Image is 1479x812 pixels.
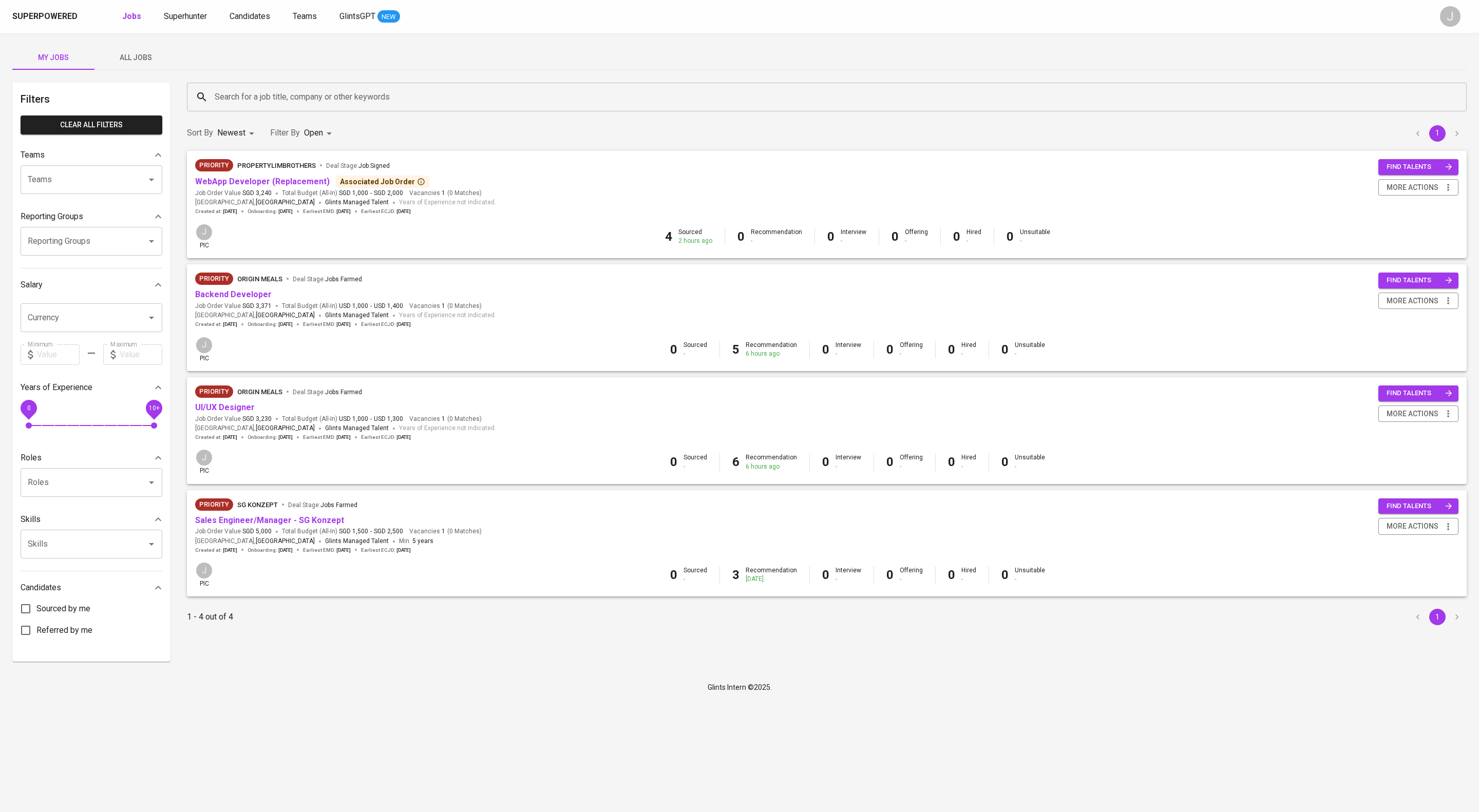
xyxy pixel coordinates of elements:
p: Teams [21,149,45,161]
span: [DATE] [396,434,411,441]
b: 0 [827,229,835,244]
span: Total Budget (All-In) [282,415,403,423]
div: Hired [961,566,976,584]
span: Jobs Farmed [320,501,357,509]
span: [GEOGRAPHIC_DATA] , [195,536,315,547]
b: 5 [732,342,739,357]
div: Offering [905,228,928,245]
span: Onboarding : [248,547,293,554]
div: Unsuitable [1015,566,1045,584]
button: Open [144,234,159,248]
h6: Filters [21,91,162,107]
button: page 1 [1429,609,1446,625]
span: Sourced by me [36,603,90,615]
div: Superpowered [12,11,78,23]
div: Interview [836,453,861,471]
div: Years of Experience [21,377,162,398]
span: 1 [440,415,445,423]
b: 0 [886,568,894,582]
a: WebApp Developer (Replacement) [195,177,330,186]
span: Min. [399,537,433,545]
div: - [966,237,981,245]
b: 0 [886,342,894,357]
p: Candidates [21,582,61,594]
span: PropertyLimBrothers [237,162,316,169]
a: Candidates [230,10,272,23]
div: - [1015,462,1045,471]
span: 1 [440,189,445,198]
span: find talents [1387,388,1452,399]
b: 0 [822,455,829,469]
div: Offering [900,453,923,471]
a: Teams [293,10,319,23]
button: find talents [1378,498,1458,514]
span: Glints Managed Talent [325,199,389,206]
div: - [961,575,976,584]
span: Origin Meals [237,275,282,283]
p: 1 - 4 out of 4 [187,611,233,623]
span: 1 [440,302,445,311]
span: SGD 5,000 [242,527,272,536]
span: [GEOGRAPHIC_DATA] [256,423,315,434]
span: find talents [1387,500,1452,512]
span: Teams [293,11,317,21]
div: Offering [900,341,923,358]
b: 0 [886,455,894,469]
b: 0 [948,455,955,469]
span: 5 years [412,537,433,545]
span: more actions [1387,295,1438,307]
div: Reporting Groups [21,206,162,227]
div: Hired [966,228,981,245]
span: [DATE] [396,547,411,554]
div: New Job received from Demand Team [195,159,233,171]
b: 0 [1001,455,1009,469]
div: Newest [217,124,258,143]
span: Candidates [230,11,270,21]
b: 4 [665,229,672,244]
a: UI/UX Designer [195,402,255,412]
span: Earliest ECJD : [361,321,411,328]
div: Teams [21,145,162,165]
span: Created at : [195,547,237,554]
b: 0 [670,568,677,582]
a: Superhunter [164,10,209,23]
span: Clear All filters [29,119,154,131]
p: Newest [217,127,245,139]
div: pic [195,336,213,363]
span: Jobs Farmed [325,276,362,283]
span: [GEOGRAPHIC_DATA] , [195,198,315,208]
div: - [961,462,976,471]
span: Deal Stage : [293,276,362,283]
span: SGD 2,500 [374,527,403,536]
span: SGD 3,230 [242,415,272,423]
span: SGD 1,500 [339,527,368,536]
span: Vacancies ( 0 Matches ) [409,527,482,536]
div: - [836,575,861,584]
span: Vacancies ( 0 Matches ) [409,302,482,311]
div: Offering [900,566,923,584]
button: Open [144,475,159,490]
button: more actions [1378,179,1458,196]
span: [DATE] [396,321,411,328]
span: 10+ [148,404,159,411]
span: [GEOGRAPHIC_DATA] , [195,311,315,321]
span: [DATE] [336,321,351,328]
span: [GEOGRAPHIC_DATA] [256,198,315,208]
button: find talents [1378,273,1458,288]
button: more actions [1378,405,1458,422]
p: Salary [21,279,43,291]
span: Earliest EMD : [303,434,351,441]
div: Salary [21,275,162,295]
span: [DATE] [278,208,293,215]
span: [GEOGRAPHIC_DATA] [256,536,315,547]
span: Job Order Value [195,527,272,536]
div: - [961,350,976,358]
div: pic [195,449,213,475]
b: 0 [822,342,829,357]
div: - [684,350,707,358]
span: Total Budget (All-In) [282,302,403,311]
div: New Job received from Demand Team [195,273,233,285]
button: find talents [1378,385,1458,401]
b: 0 [948,342,955,357]
span: SG Konzept [237,501,278,509]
